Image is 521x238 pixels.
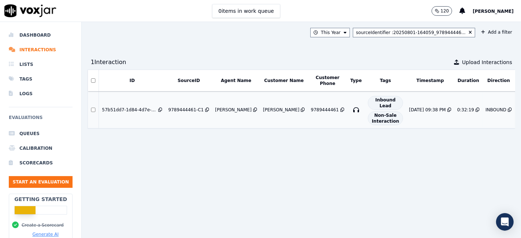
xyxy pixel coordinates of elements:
div: Open Intercom Messenger [496,213,514,231]
h6: Evaluations [9,113,73,126]
a: Tags [9,72,73,86]
a: Interactions [9,42,73,57]
button: 120 [432,6,452,16]
button: Upload Interactions [454,59,512,66]
button: This Year [310,28,350,37]
button: Add a filter [478,28,515,37]
button: Type [350,78,362,83]
span: Upload Interactions [462,59,512,66]
button: Agent Name [221,78,251,83]
div: 0:32:19 [457,107,474,113]
div: 9789444461-C1 [168,107,204,113]
button: Timestamp [417,78,444,83]
div: sourceIdentifier : 20250801-164059_978944446... [356,30,466,36]
button: Create a Scorecard [22,222,64,228]
button: Customer Name [264,78,304,83]
span: [PERSON_NAME] [473,9,514,14]
button: [PERSON_NAME] [473,7,521,15]
p: 120 [441,8,449,14]
div: 1 Interaction [90,58,126,67]
button: Direction [487,78,510,83]
span: Inbound Lead [368,96,403,110]
a: Lists [9,57,73,72]
a: Logs [9,86,73,101]
a: Queues [9,126,73,141]
div: 9789444461 [311,107,339,113]
button: SourceID [178,78,200,83]
button: Duration [458,78,479,83]
span: Non-Sale Interaction [368,111,403,125]
button: ID [130,78,135,83]
img: voxjar logo [4,4,56,17]
button: 0items in work queue [212,4,280,18]
button: Tags [380,78,391,83]
button: sourceIdentifier :20250801-164059_978944446... [353,28,475,37]
div: [DATE] 09:38 PM [409,107,446,113]
a: Dashboard [9,28,73,42]
div: [PERSON_NAME] [263,107,300,113]
h2: Getting Started [14,196,67,203]
a: Scorecards [9,156,73,170]
div: [PERSON_NAME] [215,107,252,113]
div: INBOUND [485,107,506,113]
div: 57b51dd7-1d84-4d7e-aeb4-7fd6aa46aa7e [102,107,157,113]
a: Calibration [9,141,73,156]
button: Customer Phone [311,75,344,86]
button: 120 [432,6,460,16]
button: Start an Evaluation [9,176,73,188]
